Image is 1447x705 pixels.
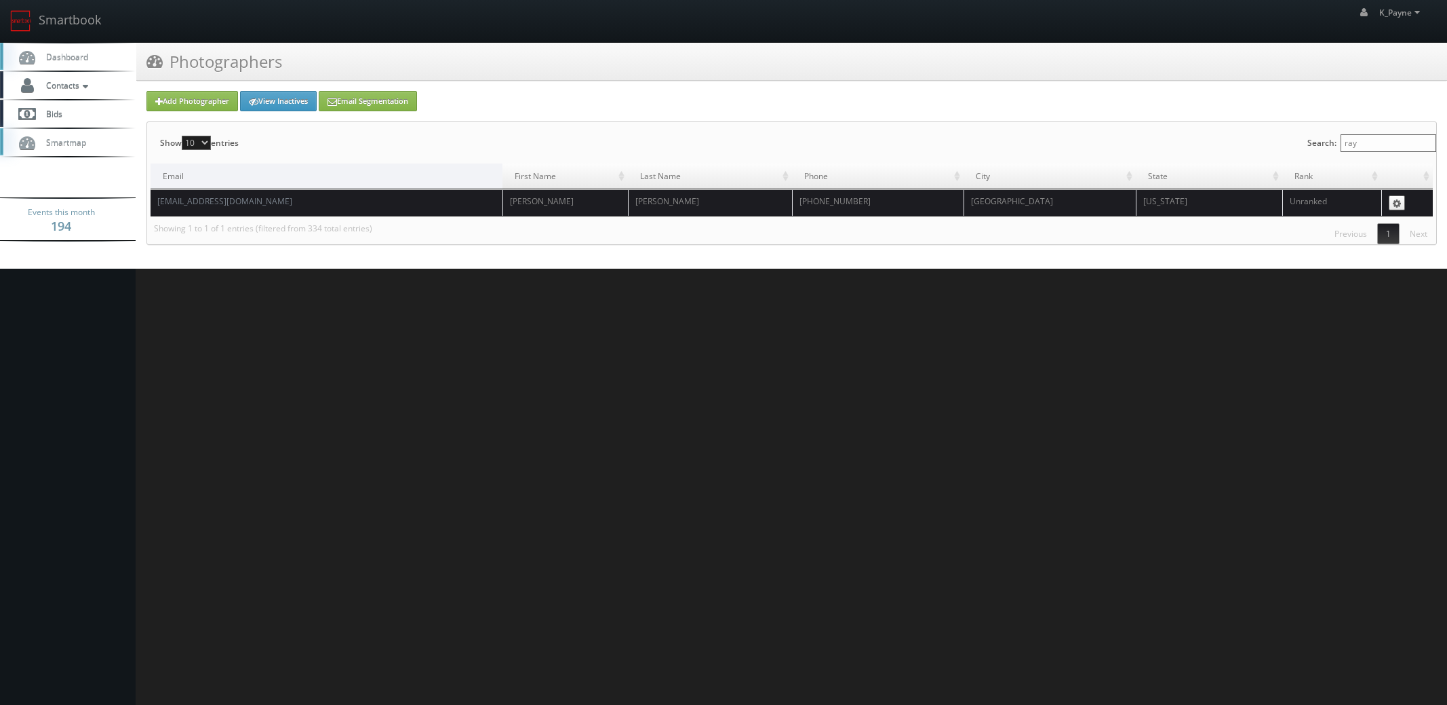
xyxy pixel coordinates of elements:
span: K_Payne [1379,7,1424,18]
img: smartbook-logo.png [10,10,32,32]
label: Search: [1307,122,1436,164]
label: Show entries [160,122,239,164]
a: Next [1401,223,1436,244]
a: Previous [1326,223,1376,244]
span: Contacts [39,79,92,91]
td: State: activate to sort column ascending [1136,164,1282,189]
span: Bids [39,108,62,119]
td: First Name: activate to sort column ascending [502,164,628,189]
td: Unranked [1282,189,1381,216]
select: Showentries [182,136,211,150]
td: Last Name: activate to sort column ascending [628,164,792,189]
td: Email: activate to sort column descending [151,164,502,189]
td: [PERSON_NAME] [628,189,792,216]
a: [EMAIL_ADDRESS][DOMAIN_NAME] [157,195,292,207]
div: Showing 1 to 1 of 1 entries (filtered from 334 total entries) [147,216,372,241]
a: 1 [1377,223,1400,244]
span: Smartmap [39,136,86,148]
td: [PERSON_NAME] [502,189,628,216]
span: Events this month [28,206,95,219]
input: Search: [1341,134,1436,152]
span: Dashboard [39,51,88,62]
td: City: activate to sort column ascending [964,164,1136,189]
td: : activate to sort column ascending [1381,164,1433,189]
strong: 194 [51,218,71,234]
td: Rank: activate to sort column ascending [1282,164,1381,189]
a: Add Photographer [146,91,238,111]
td: Phone: activate to sort column ascending [792,164,964,189]
td: [PHONE_NUMBER] [792,189,964,216]
td: [GEOGRAPHIC_DATA] [964,189,1136,216]
a: Email Segmentation [319,91,417,111]
a: View Inactives [240,91,317,111]
td: [US_STATE] [1136,189,1282,216]
h3: Photographers [146,50,282,73]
